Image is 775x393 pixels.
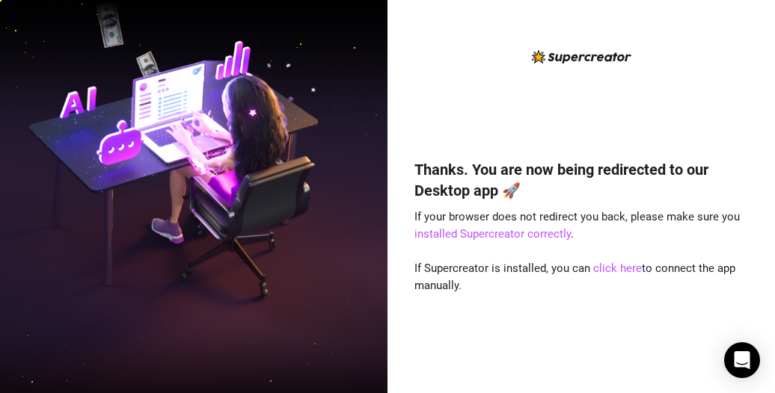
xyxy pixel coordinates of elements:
a: click here [593,262,642,275]
span: If your browser does not redirect you back, please make sure you . [414,210,740,241]
img: logo-BBDzfeDw.svg [532,50,631,64]
span: If Supercreator is installed, you can to connect the app manually. [414,262,735,293]
h4: Thanks. You are now being redirected to our Desktop app 🚀 [414,159,748,201]
div: Open Intercom Messenger [724,342,760,378]
a: installed Supercreator correctly [414,227,571,241]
